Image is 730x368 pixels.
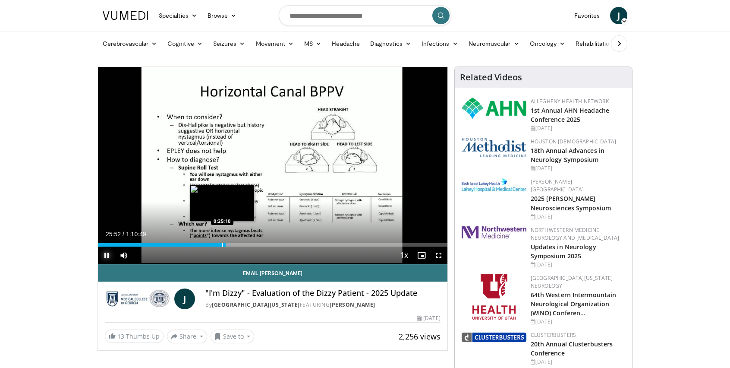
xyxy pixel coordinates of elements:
[531,146,604,164] a: 18th Annual Advances in Neurology Symposium
[460,72,522,82] h4: Related Videos
[279,5,451,26] input: Search topics, interventions
[162,35,208,52] a: Cognitive
[531,274,613,289] a: [GEOGRAPHIC_DATA][US_STATE] Neurology
[330,301,375,308] a: [PERSON_NAME]
[105,289,171,309] img: Medical College of Georgia - Augusta University
[299,35,327,52] a: MS
[103,11,148,20] img: VuMedi Logo
[126,231,146,238] span: 1:10:49
[106,231,121,238] span: 25:52
[531,318,625,326] div: [DATE]
[531,331,576,339] a: Clusterbusters
[462,138,526,157] img: 5e4488cc-e109-4a4e-9fd9-73bb9237ee91.png.150x105_q85_autocrop_double_scale_upscale_version-0.2.png
[610,7,627,24] a: J
[472,274,516,320] img: f6362829-b0a3-407d-a044-59546adfd345.png.150x105_q85_autocrop_double_scale_upscale_version-0.2.png
[416,35,463,52] a: Infections
[98,243,447,247] div: Progress Bar
[569,7,605,24] a: Favorites
[570,35,618,52] a: Rehabilitation
[462,98,526,119] img: 628ffacf-ddeb-4409-8647-b4d1102df243.png.150x105_q85_autocrop_double_scale_upscale_version-0.2.png
[531,213,625,221] div: [DATE]
[174,289,195,309] a: J
[98,35,162,52] a: Cerebrovascular
[98,67,447,264] video-js: Video Player
[430,247,447,264] button: Fullscreen
[531,194,611,212] a: 2025 [PERSON_NAME] Neurosciences Symposium
[208,35,251,52] a: Seizures
[531,98,609,105] a: Allegheny Health Network
[531,106,609,124] a: 1st Annual AHN Headache Conference 2025
[211,330,255,343] button: Save to
[531,358,625,366] div: [DATE]
[399,331,441,342] span: 2,256 views
[413,247,430,264] button: Enable picture-in-picture mode
[115,247,132,264] button: Mute
[202,7,242,24] a: Browse
[531,165,625,172] div: [DATE]
[531,340,613,357] a: 20th Annual Clusterbusters Conference
[117,332,124,340] span: 13
[531,178,584,193] a: [PERSON_NAME][GEOGRAPHIC_DATA]
[531,138,616,145] a: Houston [DEMOGRAPHIC_DATA]
[463,35,525,52] a: Neuromuscular
[462,178,526,192] img: e7977282-282c-4444-820d-7cc2733560fd.jpg.150x105_q85_autocrop_double_scale_upscale_version-0.2.jpg
[531,291,617,317] a: 64th Western Intermountain Neurological Organization (WINO) Conferen…
[154,7,202,24] a: Specialties
[531,243,596,260] a: Updates in Neurology Symposium 2025
[212,301,300,308] a: [GEOGRAPHIC_DATA][US_STATE]
[462,226,526,238] img: 2a462fb6-9365-492a-ac79-3166a6f924d8.png.150x105_q85_autocrop_double_scale_upscale_version-0.2.jpg
[98,247,115,264] button: Pause
[205,301,440,309] div: By FEATURING
[396,247,413,264] button: Playback Rate
[365,35,416,52] a: Diagnostics
[98,264,447,282] a: Email [PERSON_NAME]
[251,35,299,52] a: Movement
[525,35,571,52] a: Oncology
[417,314,440,322] div: [DATE]
[531,226,620,241] a: Northwestern Medicine Neurology and [MEDICAL_DATA]
[190,185,255,221] img: image.jpeg
[167,330,207,343] button: Share
[531,261,625,269] div: [DATE]
[531,124,625,132] div: [DATE]
[123,231,124,238] span: /
[105,330,164,343] a: 13 Thumbs Up
[327,35,365,52] a: Headache
[205,289,440,298] h4: "I'm Dizzy" - Evaluation of the Dizzy Patient - 2025 Update
[462,333,526,342] img: d3be30b6-fe2b-4f13-a5b4-eba975d75fdd.png.150x105_q85_autocrop_double_scale_upscale_version-0.2.png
